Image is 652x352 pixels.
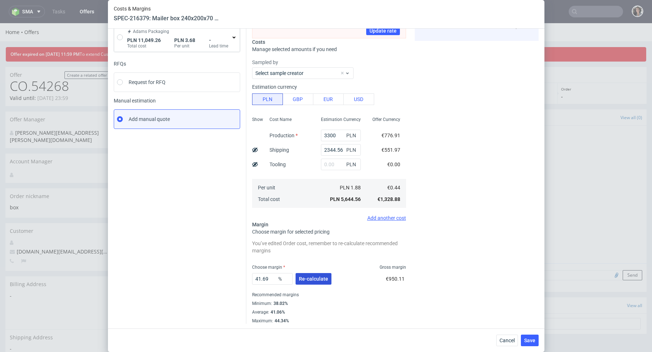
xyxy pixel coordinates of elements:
[124,217,224,235] td: Estimated By
[174,43,195,49] label: Per unit
[5,44,114,56] div: Offer
[129,116,170,123] span: Add manual quote
[124,307,224,326] td: Assumed delivery country
[381,133,400,138] span: €776.91
[321,159,361,170] input: 0.00
[10,181,110,188] p: box
[252,39,265,45] span: Costs
[242,70,354,77] p: -
[269,133,298,138] label: Production
[114,14,222,22] header: SPEC-216379: Mailer box 240x200x70 mm
[124,289,224,307] td: Region
[386,276,405,282] span: €950.11
[252,84,297,90] label: Estimation currency
[561,63,643,68] p: Order
[393,91,419,98] span: Comments
[283,93,313,105] button: GBP
[369,28,397,33] span: Update rate
[496,335,518,346] button: Cancel
[345,145,359,155] span: PLN
[380,264,406,270] span: Gross margin
[209,43,228,49] label: Lead time
[252,222,268,227] span: Margin
[252,290,406,299] div: Recommended margins
[627,279,642,285] a: View all
[334,130,373,137] a: Copy link for customers
[124,163,224,180] td: Valid until
[123,63,235,68] p: Offer sent to customer
[252,317,406,324] div: Maximum :
[467,63,554,68] p: Payment
[345,159,359,169] span: PLN
[321,144,361,156] input: 0.00
[377,196,400,202] span: €1,328.88
[114,6,222,12] span: Costs & Margins
[80,28,264,34] span: To extend Custom Offer, simply update the expiry date and resend offer email to Customer.
[10,225,143,232] span: [DOMAIN_NAME][EMAIL_ADDRESS][DOMAIN_NAME]
[252,238,406,256] div: You’ve edited Order cost, remember to re-calculate recommended margins
[124,326,224,344] td: Assumed delivery zipcode
[241,130,280,137] a: View in [GEOGRAPHIC_DATA]
[381,147,400,153] span: €551.97
[269,162,286,167] label: Tooling
[252,273,293,285] input: 0.00
[424,87,440,102] a: User (0)
[321,130,361,141] input: 0.00
[273,318,289,324] div: 44.34%
[124,271,224,289] td: Locale
[252,93,283,105] button: PLN
[500,338,515,343] span: Cancel
[252,229,330,235] span: Choose margin for selected pricing
[343,93,374,105] button: USD
[10,269,110,276] span: -
[5,88,114,104] div: Offer Manager
[340,185,361,190] span: PLN 1.88
[387,185,400,190] span: €0.44
[37,71,68,78] time: [DATE] 23:59
[124,107,313,116] td: Offer sent to Customer
[124,253,224,271] td: Hubspot Deal
[361,63,459,68] p: Offer accepted
[272,301,288,306] div: 38.02%
[393,247,401,256] img: regular_mini_magick20240604-109-y2x15g.jpg
[287,130,327,137] a: Preview
[387,162,400,167] span: €0.00
[114,61,240,67] div: RFQs
[521,335,539,346] button: Save
[366,26,400,35] button: Update rate
[10,106,104,120] div: [PERSON_NAME][EMAIL_ADDRESS][PERSON_NAME][DOMAIN_NAME]
[252,299,406,308] div: Minimum :
[252,46,337,52] span: Manage selected amounts if you need
[313,107,373,116] td: YES, [DATE][DATE] 15:02
[10,322,110,329] span: -
[269,309,285,315] div: 41.06%
[64,48,110,56] a: Create a related offer
[127,43,161,49] label: Total cost
[269,147,289,153] label: Shipping
[127,37,161,43] span: PLN 11,049.26
[269,117,292,122] span: Cost Name
[345,130,359,141] span: PLN
[174,37,195,43] span: PLN 3.68
[5,306,114,322] div: Shipping Address
[623,247,642,257] button: Send
[124,198,224,217] td: Qualified By
[5,200,114,216] div: Customer
[277,274,291,284] span: %
[252,59,406,66] label: Sampled by
[24,5,39,12] a: Offers
[5,5,24,12] a: Home
[393,278,406,286] span: Tasks
[120,86,378,102] div: Send to Customer
[5,130,114,146] div: Account Manager
[124,235,224,253] td: Account Manager
[372,117,400,122] span: Offer Currency
[252,117,263,122] span: Show
[476,87,509,102] a: Attachments (0)
[524,338,535,343] span: Save
[10,56,110,70] h1: CO.54268
[258,185,275,190] span: Per unit
[313,93,344,105] button: EUR
[258,196,280,202] span: Total cost
[513,87,524,102] a: All (0)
